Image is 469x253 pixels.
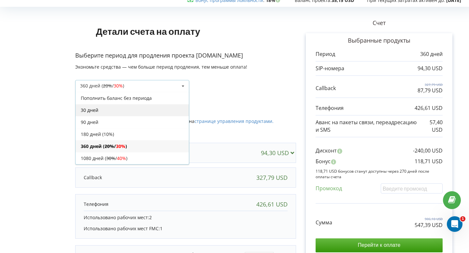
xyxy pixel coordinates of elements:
[84,174,102,181] p: Callback
[316,185,342,192] p: Промокод
[256,201,288,207] div: 426,61 USD
[261,150,297,156] div: 94,30 USD
[116,143,125,149] span: 30%
[117,155,126,161] span: 40%
[460,216,465,221] span: 1
[316,36,443,45] p: Выбранные продукты
[76,104,189,116] div: 30 дней
[76,140,189,152] div: 360 дней ( / )
[106,155,115,161] s: 30%
[103,83,112,89] s: 20%
[316,104,344,112] p: Телефония
[84,214,288,221] p: Использовано рабочих мест:
[75,64,247,70] span: Экономьте средства — чем больше период продления, тем меньше оплата!
[415,158,443,165] p: 118,71 USD
[316,65,344,72] p: SIP-номера
[415,221,443,229] p: 547,39 USD
[84,201,108,207] p: Телефония
[76,92,189,104] div: Пополнить баланс без периода
[80,84,124,88] div: 360 дней ( / )
[160,225,163,232] span: 1
[316,158,331,165] p: Бонус
[316,147,337,154] p: Дисконт
[316,119,420,134] p: Аванс на пакеты связи, переадресацию и SMS
[316,85,336,92] p: Callback
[75,51,296,60] p: Выберите период для продления проекта [DOMAIN_NAME]
[316,168,443,180] p: 118,71 USD бонусов станут доступны через 270 дней после оплаты счета
[418,65,443,72] p: 94,30 USD
[418,82,443,87] p: 327,79 USD
[316,238,443,252] input: Перейти к оплате
[256,174,288,181] div: 327,79 USD
[418,87,443,94] p: 87,79 USD
[194,118,274,124] a: странице управления продуктами.
[296,19,462,27] p: Счет
[316,50,335,58] p: Период
[420,119,443,134] p: 57,40 USD
[75,16,221,47] h1: Детали счета на оплату
[420,50,443,58] p: 360 дней
[381,183,443,193] input: Введите промокод
[316,219,332,226] p: Сумма
[84,225,288,232] p: Использовано рабочих мест FMC:
[76,152,189,164] div: 1080 дней ( / )
[415,217,443,221] p: 906,10 USD
[415,104,443,112] p: 426,61 USD
[149,214,152,220] span: 2
[76,116,189,128] div: 90 дней
[76,128,189,140] div: 180 дней (10%)
[105,143,114,149] s: 20%
[114,83,123,89] span: 30%
[447,216,462,232] iframe: Intercom live chat
[413,147,443,154] p: -240,00 USD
